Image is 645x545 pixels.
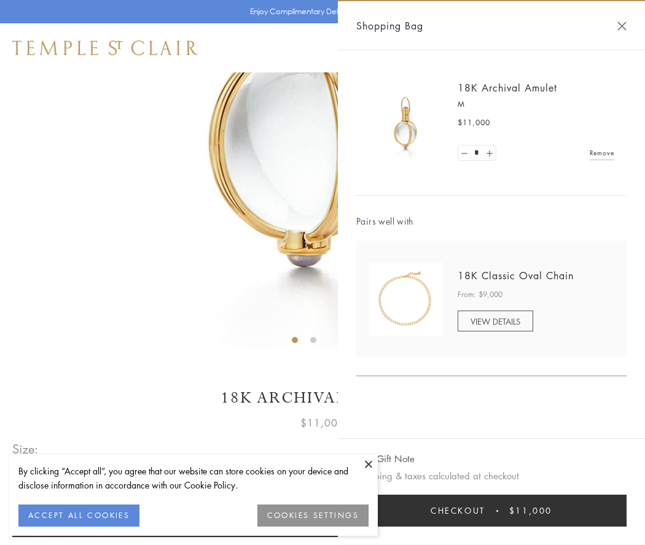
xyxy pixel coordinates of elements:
[431,504,485,517] span: Checkout
[300,415,345,431] span: $11,000
[458,81,557,95] a: 18K Archival Amulet
[509,504,552,517] span: $11,000
[458,269,574,282] a: 18K Classic Oval Chain
[356,468,627,484] p: Shipping & taxes calculated at checkout
[257,504,369,527] button: COOKIES SETTINGS
[356,214,627,228] span: Pairs well with
[369,262,442,336] img: N88865-OV18
[471,315,520,327] span: VIEW DETAILS
[18,504,139,527] button: ACCEPT ALL COOKIES
[250,6,389,18] p: Enjoy Complimentary Delivery & Returns
[12,41,198,55] img: Temple St. Clair
[12,439,39,459] span: Size:
[356,18,423,34] span: Shopping Bag
[12,387,633,409] h1: 18K Archival Amulet
[458,117,490,129] span: $11,000
[369,86,442,160] img: 18K Archival Amulet
[458,311,533,331] a: VIEW DETAILS
[617,21,627,31] button: Close Shopping Bag
[458,145,471,161] a: Set quantity to 0
[458,98,614,110] p: M
[18,464,369,492] div: By clicking “Accept all”, you agree that our website can store cookies on your device and disclos...
[590,146,614,160] a: Remove
[458,288,502,301] span: From: $9,000
[356,495,627,527] button: Checkout $11,000
[356,451,415,466] button: Add Gift Note
[483,145,495,161] a: Set quantity to 2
